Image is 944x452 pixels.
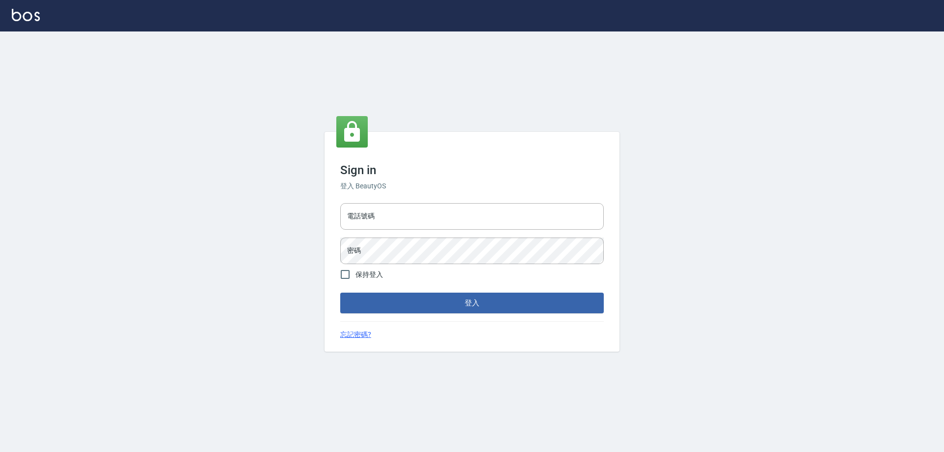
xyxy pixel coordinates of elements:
a: 忘記密碼? [340,330,371,340]
img: Logo [12,9,40,21]
h6: 登入 BeautyOS [340,181,604,191]
button: 登入 [340,293,604,313]
h3: Sign in [340,163,604,177]
span: 保持登入 [355,270,383,280]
